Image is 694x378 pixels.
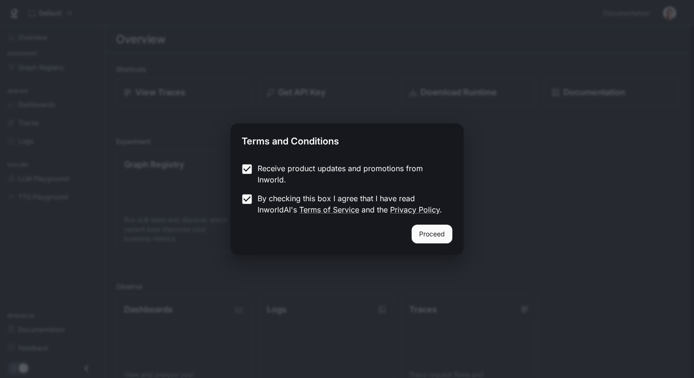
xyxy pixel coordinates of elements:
a: Privacy Policy [390,205,440,214]
p: By checking this box I agree that I have read InworldAI's and the . [258,193,445,215]
button: Proceed [412,225,452,243]
a: Terms of Service [299,205,359,214]
p: Receive product updates and promotions from Inworld. [258,163,445,185]
h2: Terms and Conditions [230,123,464,155]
